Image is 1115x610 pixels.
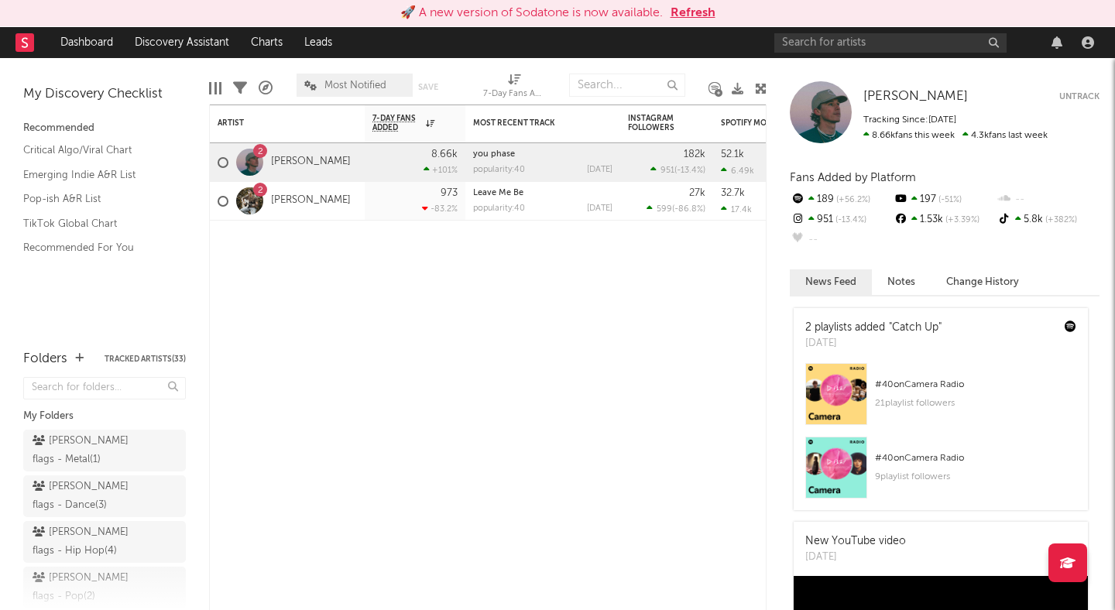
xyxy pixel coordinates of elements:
div: Artist [218,118,334,128]
div: popularity: 40 [473,204,525,213]
div: 182k [684,149,705,159]
span: 8.66k fans this week [863,131,955,140]
span: 951 [660,166,674,175]
button: Save [418,83,438,91]
button: Change History [931,269,1034,295]
a: Emerging Indie A&R List [23,166,170,183]
div: -- [790,230,893,250]
a: [PERSON_NAME] [863,89,968,105]
div: [PERSON_NAME] flags - Pop ( 2 ) [33,569,142,606]
a: #40onCamera Radio21playlist followers [794,363,1088,437]
span: Tracking Since: [DATE] [863,115,956,125]
span: +56.2 % [834,196,870,204]
a: Dashboard [50,27,124,58]
div: Leave Me Be [473,189,612,197]
a: [PERSON_NAME] [271,156,351,169]
input: Search for artists [774,33,1007,53]
div: A&R Pipeline [259,66,273,111]
div: Spotify Monthly Listeners [721,118,837,128]
span: -51 % [936,196,962,204]
a: Pop-ish A&R List [23,190,170,207]
div: [DATE] [805,550,906,565]
div: [PERSON_NAME] flags - Hip Hop ( 4 ) [33,523,142,560]
div: 7-Day Fans Added (7-Day Fans Added) [483,85,545,104]
div: -- [997,190,1100,210]
div: [DATE] [587,204,612,213]
a: [PERSON_NAME] flags - Metal(1) [23,430,186,471]
div: 197 [893,190,996,210]
div: # 40 on Camera Radio [875,375,1076,394]
span: Fans Added by Platform [790,172,916,183]
div: Most Recent Track [473,118,589,128]
span: 4.3k fans last week [863,131,1048,140]
div: 8.66k [431,149,458,159]
div: you phase [473,150,612,159]
button: Refresh [671,4,715,22]
span: Most Notified [324,81,386,91]
a: #40onCamera Radio9playlist followers [794,437,1088,510]
div: Edit Columns [209,66,221,111]
div: 52.1k [721,149,744,159]
a: Leads [293,27,343,58]
span: -86.8 % [674,205,703,214]
a: [PERSON_NAME] flags - Dance(3) [23,475,186,517]
div: 1.53k [893,210,996,230]
div: New YouTube video [805,533,906,550]
div: # 40 on Camera Radio [875,449,1076,468]
div: Instagram Followers [628,114,682,132]
div: -83.2 % [422,204,458,214]
div: 6.49k [721,166,754,176]
div: [DATE] [587,166,612,174]
div: My Folders [23,407,186,426]
div: 🚀 A new version of Sodatone is now available. [400,4,663,22]
a: Charts [240,27,293,58]
a: [PERSON_NAME] [271,194,351,207]
div: [PERSON_NAME] flags - Dance ( 3 ) [33,478,142,515]
a: you phase [473,150,515,159]
button: Tracked Artists(33) [105,355,186,363]
div: 973 [441,188,458,198]
button: Notes [872,269,931,295]
div: [PERSON_NAME] flags - Metal ( 1 ) [33,432,142,469]
span: [PERSON_NAME] [863,90,968,103]
div: My Discovery Checklist [23,85,186,104]
div: Filters [233,66,247,111]
div: 2 playlists added [805,320,942,336]
a: "Catch Up" [889,322,942,333]
a: Critical Algo/Viral Chart [23,142,170,159]
span: -13.4 % [677,166,703,175]
div: 7-Day Fans Added (7-Day Fans Added) [483,66,545,111]
div: +101 % [424,165,458,175]
span: +382 % [1043,216,1077,224]
div: 951 [790,210,893,230]
div: [DATE] [805,336,942,351]
a: TikTok Global Chart [23,215,170,232]
input: Search for folders... [23,377,186,399]
span: +3.39 % [943,216,979,224]
a: [PERSON_NAME] flags - Hip Hop(4) [23,521,186,563]
div: 27k [689,188,705,198]
a: Recommended For You [23,239,170,256]
div: 32.7k [721,188,745,198]
div: ( ) [650,165,705,175]
div: 17.4k [721,204,752,214]
span: -13.4 % [833,216,866,224]
div: 189 [790,190,893,210]
div: popularity: 40 [473,166,525,174]
div: 21 playlist followers [875,394,1076,413]
div: 5.8k [997,210,1100,230]
a: Leave Me Be [473,189,523,197]
button: News Feed [790,269,872,295]
input: Search... [569,74,685,97]
div: 9 playlist followers [875,468,1076,486]
button: Untrack [1059,89,1100,105]
div: Folders [23,350,67,368]
div: ( ) [647,204,705,214]
div: Recommended [23,119,186,138]
a: Discovery Assistant [124,27,240,58]
span: 7-Day Fans Added [372,114,422,132]
a: [PERSON_NAME] flags - Pop(2) [23,567,186,608]
span: 599 [657,205,672,214]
